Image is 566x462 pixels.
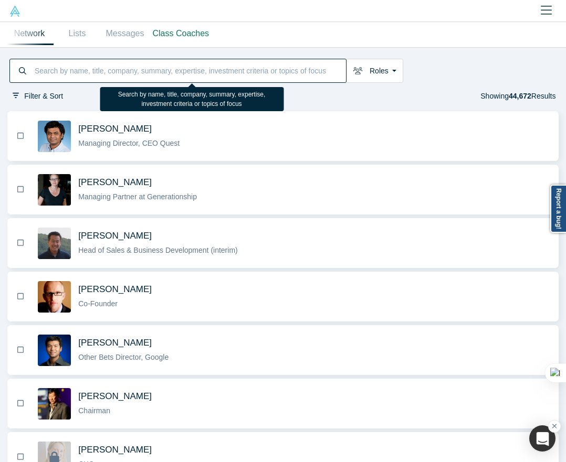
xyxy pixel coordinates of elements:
[38,228,71,259] img: Michael Chang's Profile Image
[7,112,559,160] button: BookmarkGnani Palanikumar's Profile Image[PERSON_NAME]Managing Director, CEO Quest
[11,219,555,267] button: Bookmark[PERSON_NAME]Head of Sales & Business Development (interim)
[14,397,27,410] button: Bookmark
[78,391,152,402] span: [PERSON_NAME]
[78,123,152,134] span: [PERSON_NAME]
[6,22,54,45] a: Network
[38,281,71,313] img: Robert Winder's Profile Image
[78,406,110,415] span: Chairman
[9,6,20,17] img: Alchemist Vault Logo
[550,185,566,233] a: Report a bug!
[14,184,27,196] button: Bookmark
[78,337,152,348] span: [PERSON_NAME]
[480,92,555,100] span: Showing Results
[7,326,559,374] button: BookmarkSteven Kan's Profile Image[PERSON_NAME]Other Bets Director, Google
[7,272,559,321] button: BookmarkRobert Winder's Profile Image[PERSON_NAME]Co-Founder
[9,90,67,102] button: Filter & Sort
[11,112,555,160] button: Bookmark[PERSON_NAME]Managing Director, CEO Quest
[7,165,559,214] button: BookmarkRachel Chalmers's Profile Image[PERSON_NAME]Managing Partner at Generationship
[11,380,555,427] button: Bookmark[PERSON_NAME]Chairman
[7,379,559,428] button: BookmarkTimothy Chou's Profile Image[PERSON_NAME]Chairman
[78,353,169,361] span: Other Bets Director, Google
[78,246,237,254] span: Head of Sales & Business Development (interim)
[78,192,197,201] span: Managing Partner at Generationship
[34,60,346,81] input: Search by name, title, company, summary, expertise, investment criteria or topics of focus
[78,444,152,455] span: [PERSON_NAME]
[78,299,118,308] span: Co-Founder
[149,22,213,45] a: Class Coaches
[14,237,27,249] button: Bookmark
[78,177,152,188] span: [PERSON_NAME]
[54,22,101,45] a: Lists
[11,166,555,213] button: Bookmark[PERSON_NAME]Managing Partner at Generationship
[7,219,559,267] button: BookmarkMichael Chang's Profile Image[PERSON_NAME]Head of Sales & Business Development (interim)
[14,130,27,142] button: Bookmark
[38,121,71,152] img: Gnani Palanikumar's Profile Image
[14,344,27,356] button: Bookmark
[509,92,531,100] strong: 44,672
[11,273,555,320] button: Bookmark[PERSON_NAME]Co-Founder
[101,22,149,45] a: Messages
[78,230,152,241] span: [PERSON_NAME]
[14,291,27,303] button: Bookmark
[11,326,555,374] button: Bookmark[PERSON_NAME]Other Bets Director, Google
[78,284,152,295] span: [PERSON_NAME]
[346,59,403,83] button: Roles
[38,388,71,420] img: Timothy Chou's Profile Image
[38,335,71,366] img: Steven Kan's Profile Image
[24,92,63,100] span: Filter & Sort
[78,139,180,147] span: Managing Director, CEO Quest
[38,174,71,206] img: Rachel Chalmers's Profile Image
